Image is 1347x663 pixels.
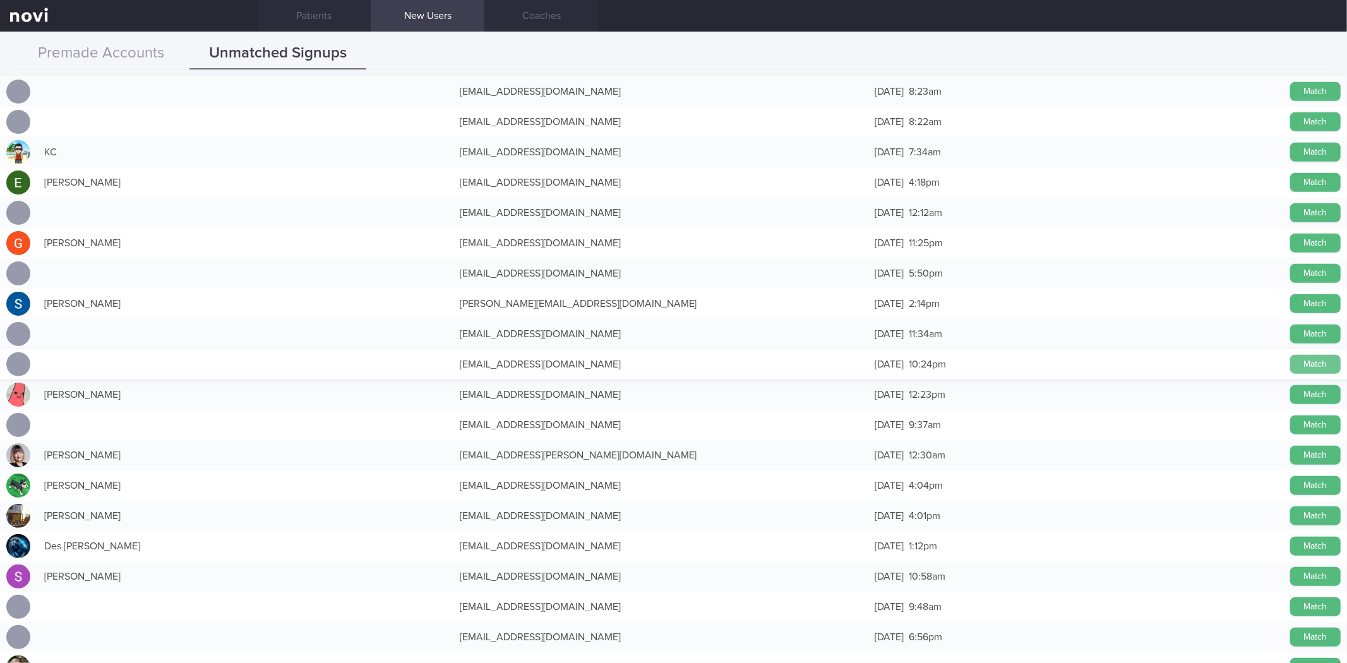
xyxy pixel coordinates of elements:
div: [PERSON_NAME] [38,382,453,407]
div: [PERSON_NAME] [38,230,453,256]
div: [PERSON_NAME] [38,503,453,529]
span: [DATE] [875,541,904,551]
div: [EMAIL_ADDRESS][DOMAIN_NAME] [453,140,869,165]
div: [EMAIL_ADDRESS][DOMAIN_NAME] [453,352,869,377]
button: Match [1290,628,1341,647]
button: Match [1290,567,1341,586]
div: Des [PERSON_NAME] [38,534,453,559]
div: [EMAIL_ADDRESS][DOMAIN_NAME] [453,534,869,559]
div: [EMAIL_ADDRESS][DOMAIN_NAME] [453,594,869,619]
span: 12:30am [909,450,945,460]
div: [EMAIL_ADDRESS][DOMAIN_NAME] [453,564,869,589]
button: Match [1290,234,1341,253]
span: [DATE] [875,602,904,612]
span: 11:34am [909,329,942,339]
div: [EMAIL_ADDRESS][DOMAIN_NAME] [453,230,869,256]
div: [EMAIL_ADDRESS][DOMAIN_NAME] [453,200,869,225]
span: 12:23pm [909,390,945,400]
button: Match [1290,264,1341,283]
button: Match [1290,294,1341,313]
button: Match [1290,203,1341,222]
span: 9:48am [909,602,942,612]
span: [DATE] [875,208,904,218]
span: [DATE] [875,571,904,582]
button: Match [1290,325,1341,343]
span: [DATE] [875,147,904,157]
div: [EMAIL_ADDRESS][DOMAIN_NAME] [453,412,869,438]
span: 1:12pm [909,541,937,551]
button: Match [1290,537,1341,556]
div: [EMAIL_ADDRESS][DOMAIN_NAME] [453,473,869,498]
div: [EMAIL_ADDRESS][DOMAIN_NAME] [453,79,869,104]
button: Match [1290,173,1341,192]
span: 4:18pm [909,177,940,188]
span: [DATE] [875,87,904,97]
button: Match [1290,355,1341,374]
button: Match [1290,476,1341,495]
div: [EMAIL_ADDRESS][DOMAIN_NAME] [453,624,869,650]
button: Match [1290,82,1341,101]
span: 8:22am [909,117,942,127]
span: 2:14pm [909,299,940,309]
span: [DATE] [875,177,904,188]
span: 8:23am [909,87,942,97]
span: 7:34am [909,147,941,157]
span: 10:24pm [909,359,946,369]
span: 10:58am [909,571,945,582]
div: [PERSON_NAME] [38,170,453,195]
button: Match [1290,415,1341,434]
span: [DATE] [875,329,904,339]
button: Unmatched Signups [189,38,366,69]
button: Premade Accounts [13,38,189,69]
span: [DATE] [875,450,904,460]
div: [PERSON_NAME] [38,564,453,589]
span: 9:37am [909,420,941,430]
span: 5:50pm [909,268,943,278]
div: [EMAIL_ADDRESS][DOMAIN_NAME] [453,503,869,529]
button: Match [1290,112,1341,131]
span: 4:01pm [909,511,940,521]
span: [DATE] [875,299,904,309]
span: [DATE] [875,238,904,248]
div: [PERSON_NAME] [38,473,453,498]
button: Match [1290,597,1341,616]
div: [EMAIL_ADDRESS][DOMAIN_NAME] [453,109,869,134]
span: [DATE] [875,268,904,278]
span: [DATE] [875,511,904,521]
button: Match [1290,506,1341,525]
span: [DATE] [875,359,904,369]
span: [DATE] [875,420,904,430]
div: [PERSON_NAME] [38,443,453,468]
button: Match [1290,446,1341,465]
div: KC [38,140,453,165]
div: [EMAIL_ADDRESS][DOMAIN_NAME] [453,382,869,407]
span: [DATE] [875,481,904,491]
span: [DATE] [875,390,904,400]
span: 11:25pm [909,238,943,248]
span: [DATE] [875,117,904,127]
div: [EMAIL_ADDRESS][DOMAIN_NAME] [453,170,869,195]
span: 12:12am [909,208,942,218]
div: [PERSON_NAME][EMAIL_ADDRESS][DOMAIN_NAME] [453,291,869,316]
button: Match [1290,385,1341,404]
div: [PERSON_NAME] [38,291,453,316]
div: [EMAIL_ADDRESS][DOMAIN_NAME] [453,261,869,286]
div: [EMAIL_ADDRESS][DOMAIN_NAME] [453,321,869,347]
span: [DATE] [875,632,904,642]
span: 6:56pm [909,632,942,642]
button: Match [1290,143,1341,162]
div: [EMAIL_ADDRESS][PERSON_NAME][DOMAIN_NAME] [453,443,869,468]
span: 4:04pm [909,481,943,491]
